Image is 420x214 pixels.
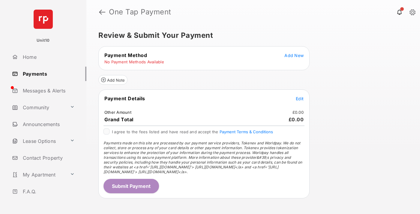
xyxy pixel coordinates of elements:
h5: Review & Submit Your Payment [98,32,403,39]
a: My Apartment [10,167,67,182]
a: Lease Options [10,134,67,148]
a: Home [10,50,86,64]
a: F.A.Q. [10,184,86,199]
span: Edit [296,96,304,101]
button: Add Note [98,75,127,85]
span: Add New [284,53,304,58]
td: No Payment Methods Available [104,59,164,65]
span: Payment Details [104,95,145,101]
td: Other Amount [104,110,132,115]
span: £0.00 [289,116,304,122]
span: Grand Total [104,116,133,122]
p: Unit10 [37,38,50,44]
img: svg+xml;base64,PHN2ZyB4bWxucz0iaHR0cDovL3d3dy53My5vcmcvMjAwMC9zdmciIHdpZHRoPSI2NCIgaGVpZ2h0PSI2NC... [34,10,53,29]
button: Edit [296,95,304,101]
a: Community [10,100,67,115]
td: £0.00 [292,110,304,115]
strong: One Tap Payment [109,8,171,16]
a: Messages & Alerts [10,83,86,98]
button: Add New [284,52,304,58]
button: I agree to the fees listed and have read and accept the [220,129,273,134]
a: Contact Property [10,151,86,165]
a: Payments [10,67,86,81]
span: I agree to the fees listed and have read and accept the [112,129,273,134]
button: Submit Payment [103,179,159,193]
a: Announcements [10,117,86,131]
span: Payment Method [104,52,147,58]
span: Payments made on this site are processed by our payment service providers, Tokenex and Worldpay. ... [103,141,302,174]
